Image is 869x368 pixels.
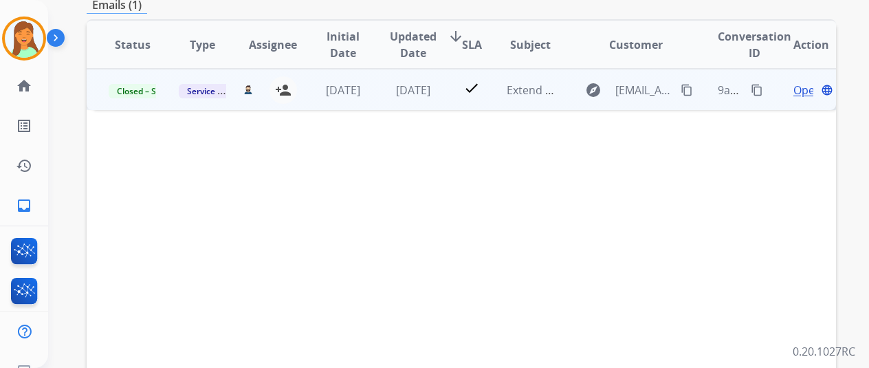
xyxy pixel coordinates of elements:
[390,28,437,61] span: Updated Date
[609,36,663,53] span: Customer
[751,84,763,96] mat-icon: content_copy
[585,82,602,98] mat-icon: explore
[16,78,32,94] mat-icon: home
[16,118,32,134] mat-icon: list_alt
[766,21,836,69] th: Action
[718,28,791,61] span: Conversation ID
[793,82,822,98] span: Open
[179,84,257,98] span: Service Support
[463,80,480,96] mat-icon: check
[821,84,833,96] mat-icon: language
[320,28,367,61] span: Initial Date
[109,84,185,98] span: Closed – Solved
[243,85,252,95] img: agent-avatar
[190,36,215,53] span: Type
[396,83,430,98] span: [DATE]
[275,82,291,98] mat-icon: person_add
[448,28,464,45] mat-icon: arrow_downward
[249,36,297,53] span: Assignee
[326,83,360,98] span: [DATE]
[793,343,855,360] p: 0.20.1027RC
[615,82,672,98] span: [EMAIL_ADDRESS][DOMAIN_NAME]
[16,158,32,174] mat-icon: history
[681,84,693,96] mat-icon: content_copy
[5,19,43,58] img: avatar
[510,36,551,53] span: Subject
[462,36,482,53] span: SLA
[16,197,32,214] mat-icon: inbox
[115,36,151,53] span: Status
